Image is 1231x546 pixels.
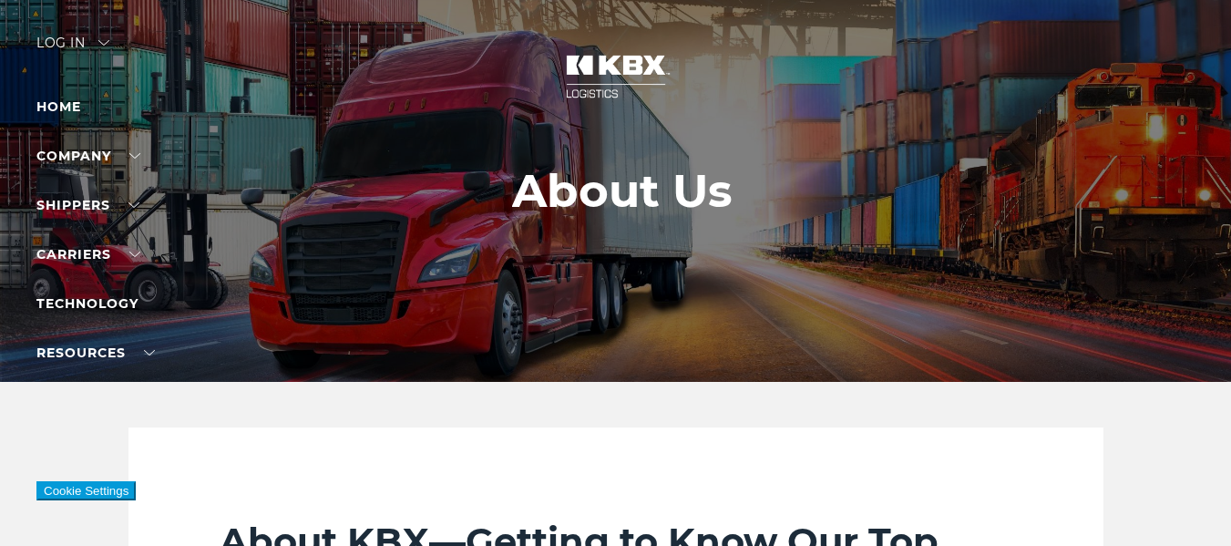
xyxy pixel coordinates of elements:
a: Company [36,148,140,164]
img: arrow [98,40,109,46]
img: kbx logo [548,36,684,117]
a: Technology [36,295,138,312]
button: Cookie Settings [36,481,136,500]
a: RESOURCES [36,345,155,361]
a: Carriers [36,246,140,263]
h1: About Us [512,165,733,218]
a: SHIPPERS [36,197,139,213]
div: Log in [36,36,109,63]
a: Home [36,98,81,115]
